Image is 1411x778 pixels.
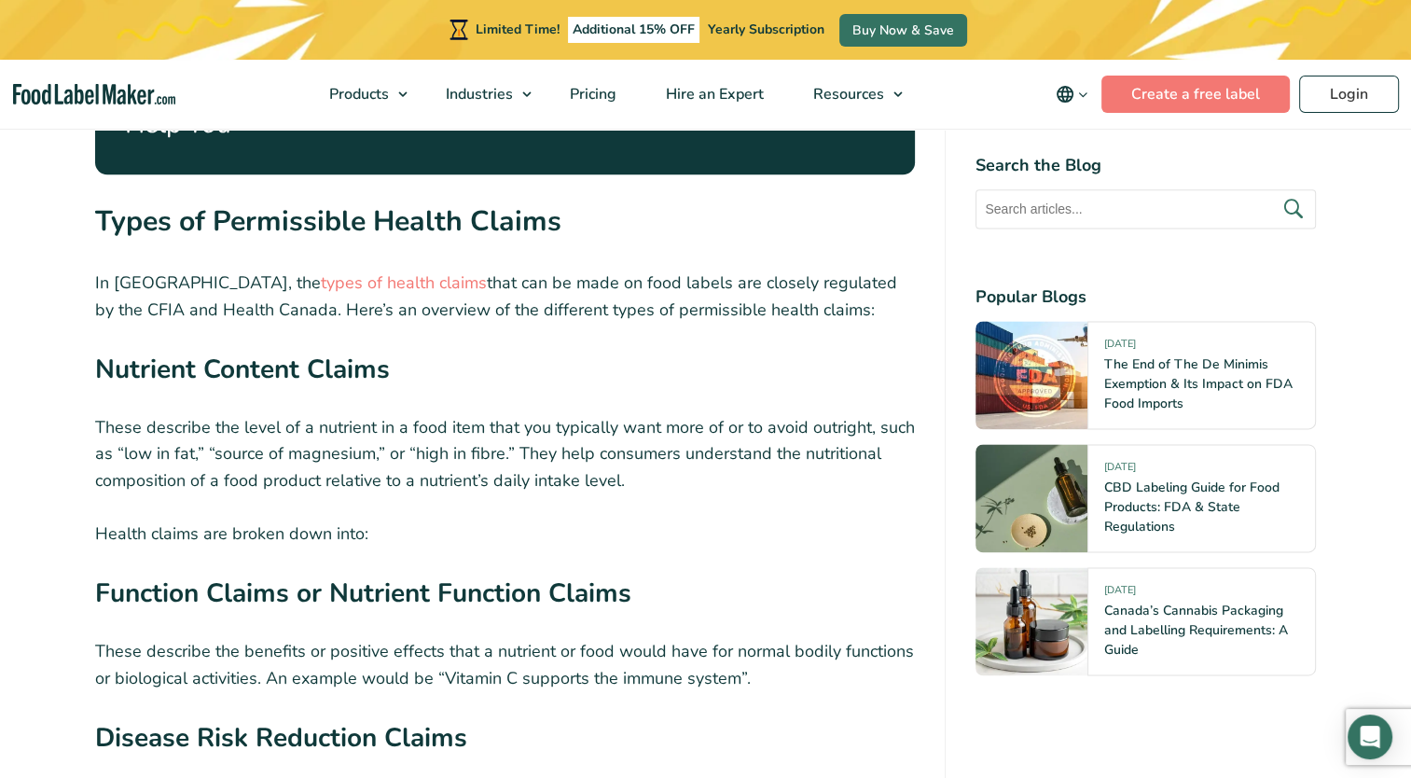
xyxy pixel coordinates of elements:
[808,84,886,104] span: Resources
[95,521,916,548] p: Health claims are broken down into:
[568,17,699,43] span: Additional 15% OFF
[1103,479,1279,535] a: CBD Labeling Guide for Food Products: FDA & State Regulations
[95,720,467,756] strong: Disease Risk Reduction Claims
[1103,355,1292,412] a: The End of The De Minimis Exemption & Its Impact on FDA Food Imports
[440,84,515,104] span: Industries
[789,60,912,129] a: Resources
[95,638,916,692] p: These describe the benefits or positive effects that a nutrient or food would have for normal bod...
[546,60,637,129] a: Pricing
[95,414,916,494] p: These describe the level of a nutrient in a food item that you typically want more of or to avoid...
[1101,76,1290,113] a: Create a free label
[476,21,560,38] span: Limited Time!
[321,271,487,294] a: types of health claims
[422,60,541,129] a: Industries
[839,14,967,47] a: Buy Now & Save
[1348,715,1392,759] div: Open Intercom Messenger
[95,201,561,241] strong: Types of Permissible Health Claims
[324,84,391,104] span: Products
[975,189,1316,229] input: Search articles...
[1299,76,1399,113] a: Login
[1103,583,1135,604] span: [DATE]
[95,270,916,324] p: In [GEOGRAPHIC_DATA], the that can be made on food labels are closely regulated by the CFIA and H...
[564,84,618,104] span: Pricing
[1103,460,1135,481] span: [DATE]
[1103,337,1135,358] span: [DATE]
[1103,602,1287,659] a: Canada’s Cannabis Packaging and Labelling Requirements: A Guide
[305,60,417,129] a: Products
[708,21,824,38] span: Yearly Subscription
[975,285,1316,310] h4: Popular Blogs
[642,60,784,129] a: Hire an Expert
[95,352,390,387] strong: Nutrient Content Claims
[660,84,766,104] span: Hire an Expert
[975,153,1316,178] h4: Search the Blog
[95,576,631,611] strong: Function Claims or Nutrient Function Claims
